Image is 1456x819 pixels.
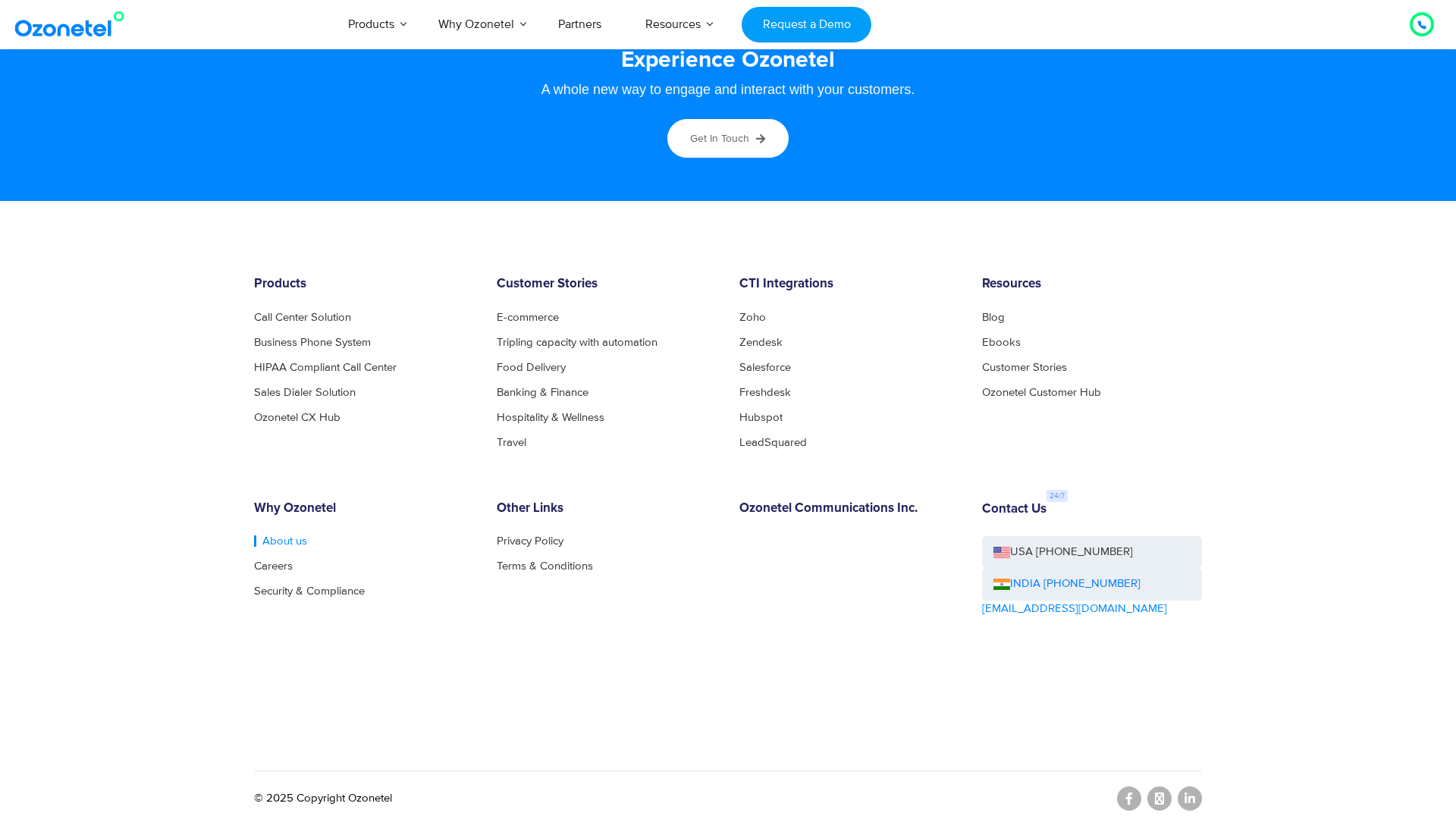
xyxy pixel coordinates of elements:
[254,312,351,323] a: Call Center Solution
[269,45,1187,75] h3: Experience Ozonetel
[739,362,791,373] a: Salesforce
[982,277,1202,292] h6: Resources
[739,312,766,323] a: Zoho
[982,312,1005,323] a: Blog
[497,362,566,373] a: Food Delivery
[497,560,593,572] a: Terms & Conditions
[982,337,1021,348] a: Ebooks
[993,579,1010,590] img: ind-flag.png
[739,412,783,423] a: Hubspot
[739,337,783,348] a: Zendesk
[497,437,526,448] a: Travel
[497,535,563,547] a: Privacy Policy
[254,560,293,572] a: Careers
[739,387,791,398] a: Freshdesk
[497,501,717,516] h6: Other Links
[254,412,340,423] a: Ozonetel CX Hub
[497,337,657,348] a: Tripling capacity with automation
[254,362,397,373] a: HIPAA Compliant Call Center
[254,585,365,597] a: Security & Compliance
[739,501,959,516] h6: Ozonetel Communications Inc.
[254,337,371,348] a: Business Phone System
[993,547,1010,558] img: us-flag.png
[982,536,1202,569] a: USA [PHONE_NUMBER]
[993,576,1141,593] a: INDIA [PHONE_NUMBER]
[497,312,559,323] a: E-commerce
[982,387,1101,398] a: Ozonetel Customer Hub
[667,119,789,158] a: Get in touch
[742,7,871,42] a: Request a Demo
[982,362,1067,373] a: Customer Stories
[254,501,474,516] h6: Why Ozonetel
[254,387,356,398] a: Sales Dialer Solution
[254,790,392,808] p: © 2025 Copyright Ozonetel
[254,277,474,292] h6: Products
[497,387,588,398] a: Banking & Finance
[690,132,749,145] span: Get in touch
[982,601,1167,618] a: [EMAIL_ADDRESS][DOMAIN_NAME]
[254,535,307,547] a: About us
[982,502,1046,517] h6: Contact Us
[497,412,604,423] a: Hospitality & Wellness
[739,277,959,292] h6: CTI Integrations
[269,83,1187,96] div: A whole new way to engage and interact with your customers.
[497,277,717,292] h6: Customer Stories
[739,437,807,448] a: LeadSquared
